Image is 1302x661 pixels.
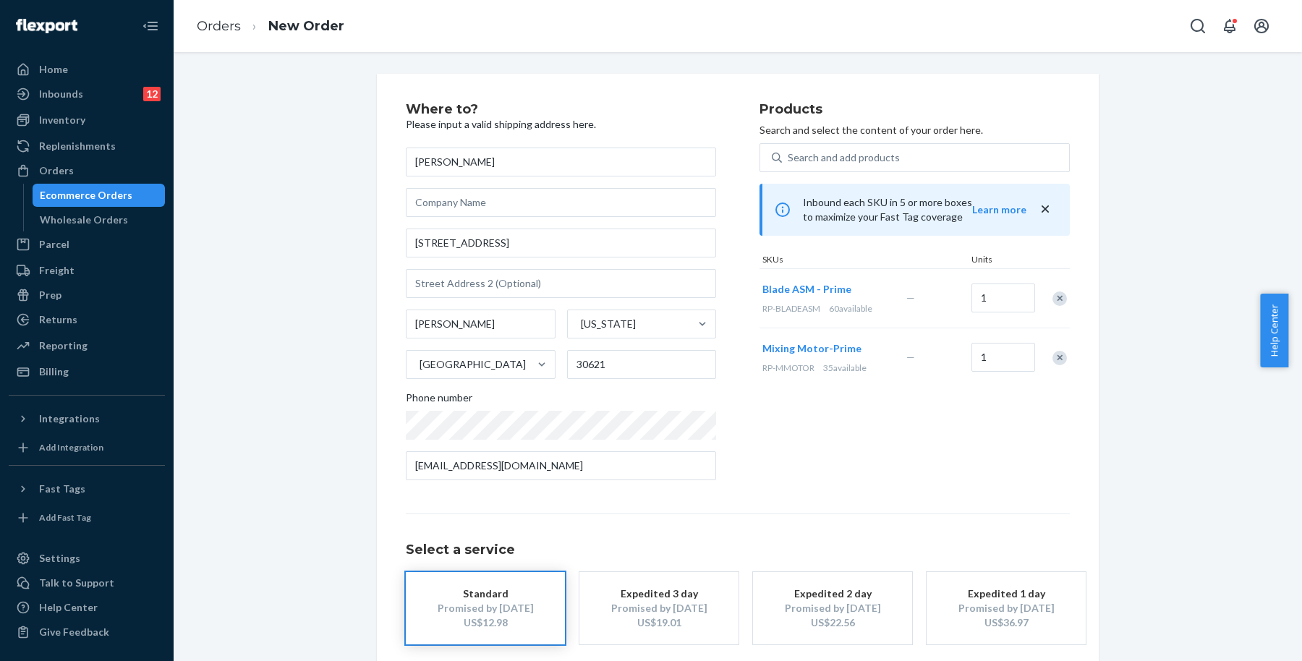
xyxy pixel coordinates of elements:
input: Street Address 2 (Optional) [406,269,716,298]
div: Settings [39,551,80,566]
h1: Select a service [406,543,1070,558]
button: Expedited 3 dayPromised by [DATE]US$19.01 [579,572,739,644]
button: Integrations [9,407,165,430]
input: Quantity [971,343,1035,372]
input: Street Address [406,229,716,257]
div: [US_STATE] [581,317,636,331]
div: Promised by [DATE] [948,601,1064,615]
button: Open notifications [1215,12,1244,40]
p: Search and select the content of your order here. [759,123,1070,137]
button: Expedited 1 dayPromised by [DATE]US$36.97 [927,572,1086,644]
button: Learn more [972,202,1026,217]
button: Expedited 2 dayPromised by [DATE]US$22.56 [753,572,912,644]
div: Home [39,62,68,77]
a: Settings [9,547,165,570]
button: Mixing Motor-Prime [762,341,861,356]
div: Add Fast Tag [39,511,91,524]
span: — [906,351,915,363]
input: City [406,310,556,338]
div: Inbounds [39,87,83,101]
div: Inventory [39,113,85,127]
div: [GEOGRAPHIC_DATA] [420,357,526,372]
input: ZIP Code [567,350,717,379]
div: Promised by [DATE] [601,601,717,615]
div: Expedited 2 day [775,587,890,601]
div: Give Feedback [39,625,109,639]
h2: Products [759,103,1070,117]
div: Units [969,253,1034,268]
button: Blade ASM - Prime [762,282,851,297]
div: 12 [143,87,161,101]
input: [US_STATE] [579,317,581,331]
a: Add Integration [9,436,165,459]
a: Ecommerce Orders [33,184,166,207]
div: Replenishments [39,139,116,153]
input: Quantity [971,283,1035,312]
div: Help Center [39,600,98,615]
div: Inbound each SKU in 5 or more boxes to maximize your Fast Tag coverage [759,184,1070,236]
span: Blade ASM - Prime [762,283,851,295]
a: Orders [9,159,165,182]
div: Integrations [39,411,100,426]
button: Fast Tags [9,477,165,500]
div: Billing [39,364,69,379]
a: Add Fast Tag [9,506,165,529]
input: Company Name [406,188,716,217]
div: Promised by [DATE] [427,601,543,615]
a: Parcel [9,233,165,256]
div: Orders [39,163,74,178]
span: Mixing Motor-Prime [762,342,861,354]
a: New Order [268,18,344,34]
a: Home [9,58,165,81]
a: Help Center [9,596,165,619]
div: US$19.01 [601,615,717,630]
div: US$12.98 [427,615,543,630]
a: Talk to Support [9,571,165,594]
div: Ecommerce Orders [40,188,132,202]
div: Expedited 3 day [601,587,717,601]
a: Reporting [9,334,165,357]
span: 60 available [829,303,872,314]
h2: Where to? [406,103,716,117]
div: Parcel [39,237,69,252]
input: [GEOGRAPHIC_DATA] [418,357,420,372]
input: First & Last Name [406,148,716,176]
div: Wholesale Orders [40,213,128,227]
div: Freight [39,263,75,278]
div: Reporting [39,338,88,353]
div: Promised by [DATE] [775,601,890,615]
div: US$36.97 [948,615,1064,630]
div: US$22.56 [775,615,890,630]
ol: breadcrumbs [185,5,356,48]
div: SKUs [759,253,969,268]
a: Freight [9,259,165,282]
button: StandardPromised by [DATE]US$12.98 [406,572,565,644]
span: RP-BLADEASM [762,303,820,314]
a: Billing [9,360,165,383]
a: Wholesale Orders [33,208,166,231]
button: close [1038,202,1052,217]
div: Add Integration [39,441,103,453]
span: Phone number [406,391,472,411]
button: Close Navigation [136,12,165,40]
div: Standard [427,587,543,601]
div: Prep [39,288,61,302]
div: Talk to Support [39,576,114,590]
img: Flexport logo [16,19,77,33]
a: Prep [9,283,165,307]
a: Returns [9,308,165,331]
a: Inbounds12 [9,82,165,106]
div: Search and add products [788,150,900,165]
a: Orders [197,18,241,34]
div: Fast Tags [39,482,85,496]
input: Email (Only Required for International) [406,451,716,480]
div: Remove Item [1052,351,1067,365]
button: Open account menu [1247,12,1276,40]
div: Returns [39,312,77,327]
button: Help Center [1260,294,1288,367]
a: Replenishments [9,135,165,158]
button: Give Feedback [9,621,165,644]
button: Open Search Box [1183,12,1212,40]
div: Remove Item [1052,291,1067,306]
